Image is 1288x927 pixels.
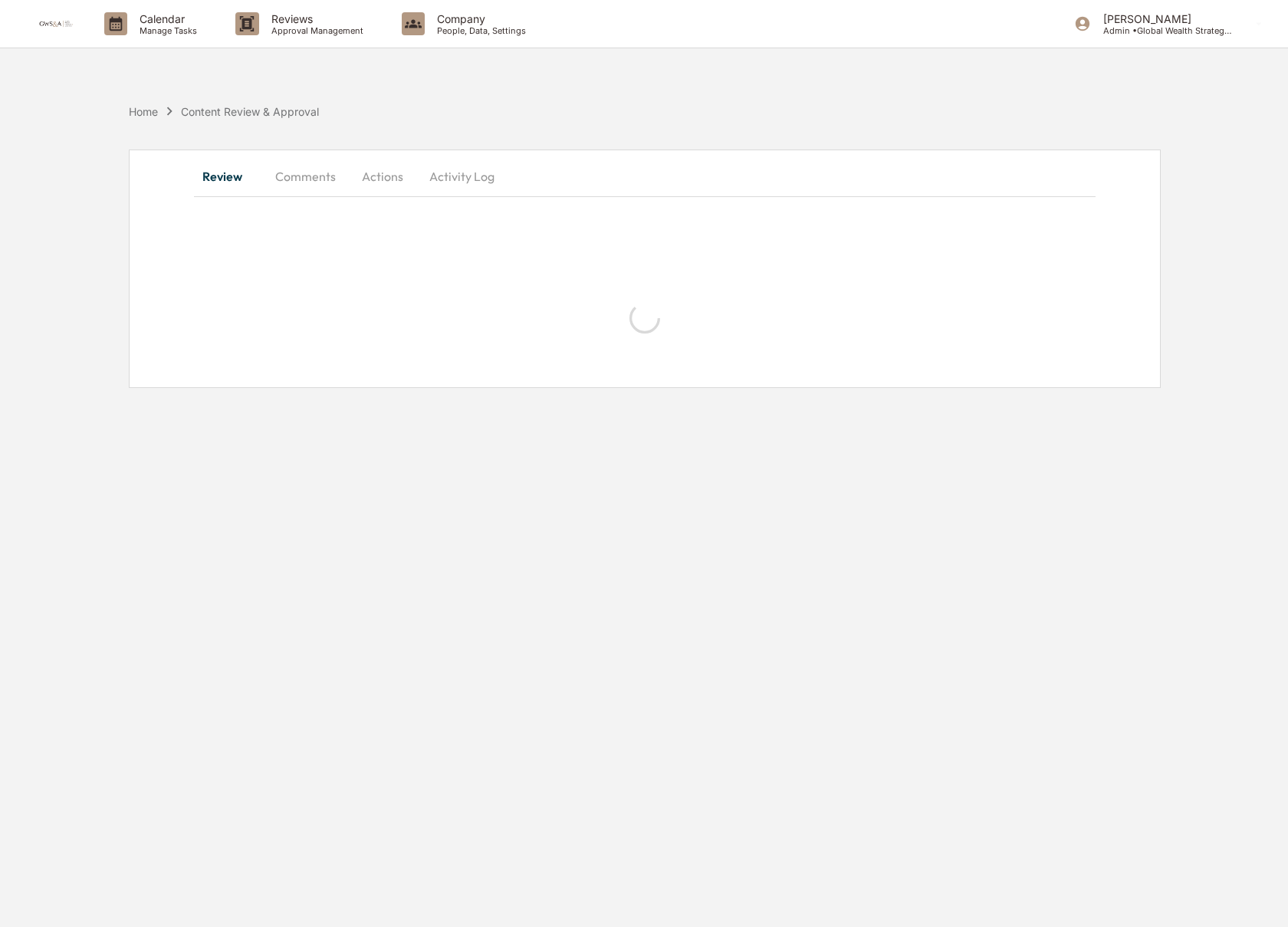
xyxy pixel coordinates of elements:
button: Actions [348,158,417,195]
div: secondary tabs example [194,158,1096,195]
p: Approval Management [259,25,371,36]
p: [PERSON_NAME] [1091,12,1234,25]
button: Activity Log [417,158,507,195]
p: Reviews [259,12,371,25]
p: Manage Tasks [127,25,205,36]
p: Company [425,12,534,25]
img: logo [37,20,74,28]
p: People, Data, Settings [425,25,534,36]
button: Review [194,158,263,195]
div: Content Review & Approval [181,105,319,118]
button: Comments [263,158,348,195]
div: Home [129,105,158,118]
p: Admin • Global Wealth Strategies Associates [1091,25,1234,36]
p: Calendar [127,12,205,25]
